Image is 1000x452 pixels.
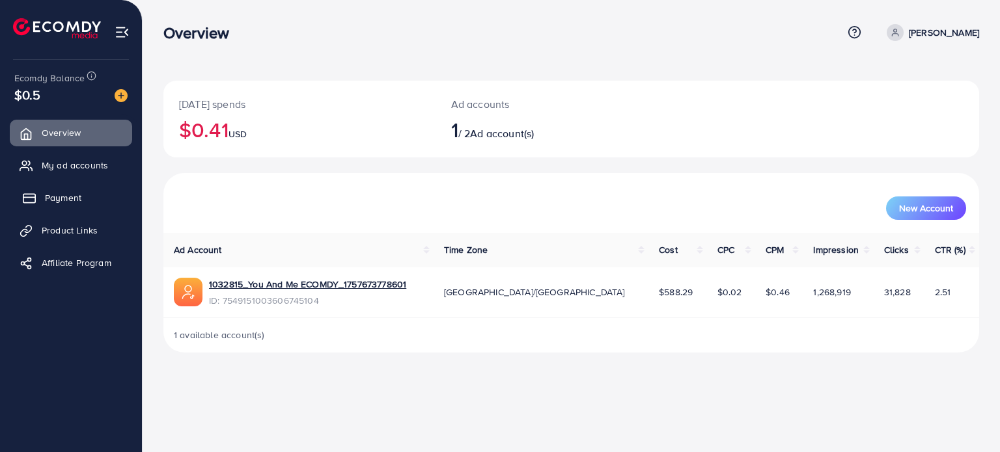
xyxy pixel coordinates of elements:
span: [GEOGRAPHIC_DATA]/[GEOGRAPHIC_DATA] [444,286,625,299]
h2: / 2 [451,117,624,142]
span: 1 [451,114,458,144]
span: CTR (%) [935,243,965,256]
span: $0.02 [717,286,742,299]
a: Overview [10,120,132,146]
a: Affiliate Program [10,250,132,276]
img: ic-ads-acc.e4c84228.svg [174,278,202,306]
span: 1 available account(s) [174,328,265,341]
span: Product Links [42,224,98,237]
span: $0.5 [14,85,41,104]
p: [DATE] spends [179,96,420,112]
span: Ad account(s) [470,126,534,140]
span: USD [229,127,247,140]
img: menu [115,25,130,40]
span: 2.51 [935,286,951,299]
p: [PERSON_NAME] [909,25,979,40]
span: $588.29 [659,286,693,299]
span: Payment [45,191,81,204]
h3: Overview [163,23,240,42]
span: Time Zone [444,243,488,256]
span: Clicks [884,243,909,256]
h2: $0.41 [179,117,420,142]
span: $0.46 [766,286,790,299]
span: CPM [766,243,784,256]
a: [PERSON_NAME] [882,24,979,41]
p: Ad accounts [451,96,624,112]
span: Cost [659,243,678,256]
span: ID: 7549151003606745104 [209,294,406,307]
span: New Account [899,204,953,213]
span: Affiliate Program [42,256,111,269]
span: 1,268,919 [813,286,850,299]
span: Overview [42,126,81,139]
a: My ad accounts [10,152,132,178]
a: 1032815_You And Me ECOMDY_1757673778601 [209,278,406,291]
span: Impression [813,243,859,256]
img: image [115,89,128,102]
a: Payment [10,185,132,211]
span: Ecomdy Balance [14,72,85,85]
span: My ad accounts [42,159,108,172]
a: Product Links [10,217,132,243]
span: CPC [717,243,734,256]
img: logo [13,18,101,38]
span: 31,828 [884,286,911,299]
button: New Account [886,196,966,220]
span: Ad Account [174,243,222,256]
